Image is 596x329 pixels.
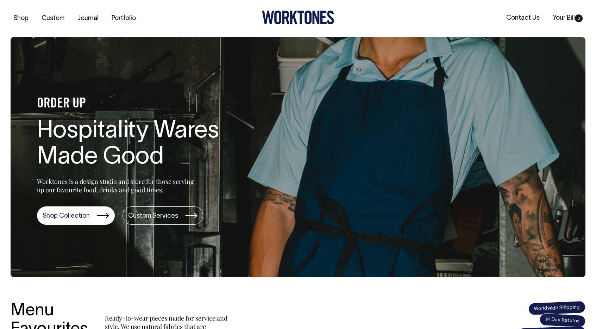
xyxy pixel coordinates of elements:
[39,13,67,24] a: Custom
[528,300,585,315] span: Worldwide Shipping
[75,13,101,24] a: Journal
[550,12,585,24] a: Your Bill0
[37,206,115,225] a: Shop Collection
[11,13,31,24] a: Shop
[575,14,583,22] span: 0
[109,13,139,24] a: Portfolio
[503,12,542,24] a: Contact Us
[37,97,262,111] h4: ORDER UP
[123,206,203,225] a: Custom Services
[37,118,262,171] h1: Hospitality Wares Made Good
[539,313,586,328] span: 14 Day Returns
[37,177,197,194] p: Worktones is a design studio and store for those serving up our favourite food, drinks and good t...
